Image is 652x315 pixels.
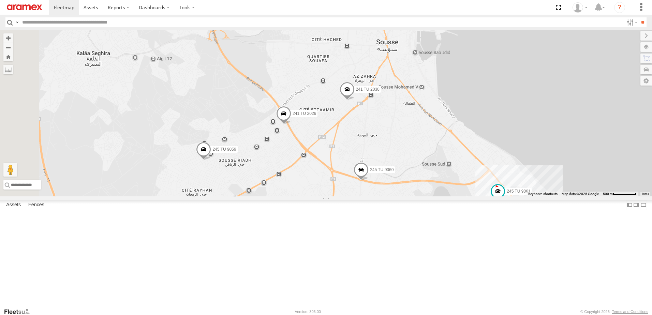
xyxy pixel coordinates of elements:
[633,200,640,210] label: Dock Summary Table to the Right
[25,200,48,210] label: Fences
[212,147,236,152] span: 245 TU 9059
[507,189,530,194] span: 245 TU 9061
[642,193,649,195] a: Terms (opens in new tab)
[528,192,558,196] button: Keyboard shortcuts
[356,87,380,92] span: 241 TU 2030
[4,308,35,315] a: Visit our Website
[3,52,13,61] button: Zoom Home
[580,310,648,314] div: © Copyright 2025 -
[562,192,599,196] span: Map data ©2025 Google
[3,43,13,52] button: Zoom out
[612,310,648,314] a: Terms and Conditions
[640,76,652,86] label: Map Settings
[7,4,42,10] img: aramex-logo.svg
[640,200,647,210] label: Hide Summary Table
[3,163,17,177] button: Drag Pegman onto the map to open Street View
[293,111,316,116] span: 241 TU 2026
[614,2,625,13] i: ?
[624,17,639,27] label: Search Filter Options
[626,200,633,210] label: Dock Summary Table to the Left
[3,33,13,43] button: Zoom in
[14,17,20,27] label: Search Query
[3,65,13,74] label: Measure
[601,192,638,196] button: Map Scale: 500 m per 65 pixels
[370,168,394,172] span: 245 TU 9060
[295,310,321,314] div: Version: 306.00
[570,2,590,13] div: Nejah Benkhalifa
[3,200,24,210] label: Assets
[603,192,613,196] span: 500 m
